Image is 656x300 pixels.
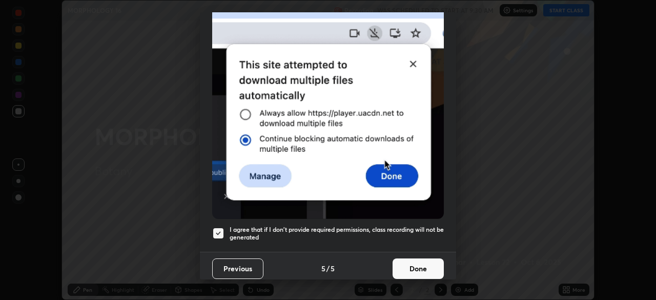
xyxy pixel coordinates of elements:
button: Previous [212,258,263,279]
h4: 5 [331,263,335,274]
h5: I agree that if I don't provide required permissions, class recording will not be generated [230,226,444,242]
h4: / [326,263,330,274]
h4: 5 [321,263,325,274]
button: Done [393,258,444,279]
